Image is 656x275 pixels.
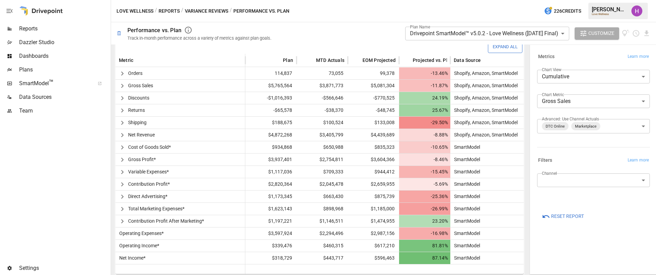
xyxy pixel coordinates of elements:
span: Gross Sales [128,80,153,92]
span: Settings [19,264,109,272]
button: Love Wellness [117,7,153,15]
span: $188,675 [249,117,293,129]
span: Direct Advertising* [128,191,167,202]
button: Expand All [488,41,522,53]
span: SmartModel [451,215,480,227]
span: $3,937,401 [249,154,293,166]
span: Total Marketing Expenses* [128,203,184,215]
img: Harry Antonio [631,5,642,16]
span: -$566,646 [300,92,344,104]
span: $3,597,924 [249,227,293,239]
span: $5,765,564 [249,80,293,92]
button: Harry Antonio [627,1,646,21]
span: $2,659,955 [351,178,396,190]
span: Operating Income* [117,240,159,252]
span: 226 Credits [554,7,581,15]
label: Advanced: Use Channel Actuals [542,116,599,122]
div: [PERSON_NAME] [592,6,627,13]
span: $1,474,955 [351,215,396,227]
span: Shopify, Amazon, SmartModel [451,117,518,129]
span: 73,055 [300,67,344,79]
span: 25.67% [402,104,449,116]
span: Shopify, Amazon, SmartModel [451,129,518,141]
span: $617,210 [351,240,396,252]
button: Download report [643,29,651,37]
div: 🗓 [117,30,122,37]
span: $2,754,811 [300,154,344,166]
span: SmartModel [451,240,480,252]
span: Metric [119,57,133,64]
span: $1,173,345 [249,191,293,202]
span: 23.20% [402,215,449,227]
button: Sort [306,55,315,65]
span: $835,323 [351,141,396,153]
button: Reset Report [537,210,589,223]
label: Chart Metric [542,92,564,97]
span: 114,837 [249,67,293,79]
span: $2,294,496 [300,227,344,239]
span: $650,988 [300,141,344,153]
span: 87.14% [402,252,449,264]
span: $443,717 [300,252,344,264]
span: -16.98% [402,227,449,239]
span: $3,871,773 [300,80,344,92]
span: -$65,578 [249,104,293,116]
span: Contribution Profit After Marketing* [128,215,204,227]
button: View documentation [622,27,630,40]
span: Shopify, Amazon, SmartModel [451,80,518,92]
span: $339,476 [249,240,293,252]
button: Sort [273,55,282,65]
span: SmartModel [451,166,480,178]
span: Cost of Goods Sold* [128,141,171,153]
span: 24.19% [402,92,449,104]
button: Schedule report [632,29,640,37]
span: $1,623,143 [249,203,293,215]
span: Gross Profit* [128,154,156,166]
span: $875,739 [351,191,396,202]
span: Plan [283,57,293,64]
span: Returns [128,104,145,116]
span: SmartModel [451,191,480,202]
span: Dazzler Studio [19,38,109,47]
span: DTC Online [543,122,568,130]
span: $318,729 [249,252,293,264]
span: 99,378 [351,67,396,79]
span: 81.81% [402,240,449,252]
span: Shopify, Amazon, SmartModel [451,92,518,104]
span: SmartModel [451,227,480,239]
label: Chart View [542,67,561,73]
span: $5,081,304 [351,80,396,92]
span: $133,008 [351,117,396,129]
span: $4,872,268 [249,129,293,141]
span: Data Sources [19,93,109,101]
span: Contribution Profit* [128,178,170,190]
span: -$48,745 [351,104,396,116]
div: Track in-month performance across a variety of metrics against plan goals. [127,36,271,41]
label: Channel [542,170,557,176]
span: SmartModel [451,203,480,215]
button: Sort [402,55,412,65]
span: Net Revenue [128,129,155,141]
span: $1,197,221 [249,215,293,227]
div: Cumulative [537,70,650,83]
button: Customize [575,27,619,40]
span: Shipping [128,117,147,129]
span: $100,524 [300,117,344,129]
h6: Metrics [538,53,555,61]
span: -13.46% [402,67,449,79]
div: Drivepoint SmartModel™ v5.0.2 - Love Wellness ([DATE] Final) [405,27,569,40]
div: Love Wellness [592,13,627,16]
span: -15.45% [402,166,449,178]
div: Gross Sales [537,94,650,108]
span: $663,430 [300,191,344,202]
span: Shopify, Amazon, SmartModel [451,67,518,79]
span: SmartModel [19,79,90,88]
span: $934,868 [249,141,293,153]
span: Reset Report [551,212,584,221]
button: Sort [481,55,491,65]
span: Operating Expenses* [117,227,164,239]
div: / [230,7,232,15]
span: $2,820,364 [249,178,293,190]
span: -11.87% [402,80,449,92]
span: SmartModel [451,252,480,264]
